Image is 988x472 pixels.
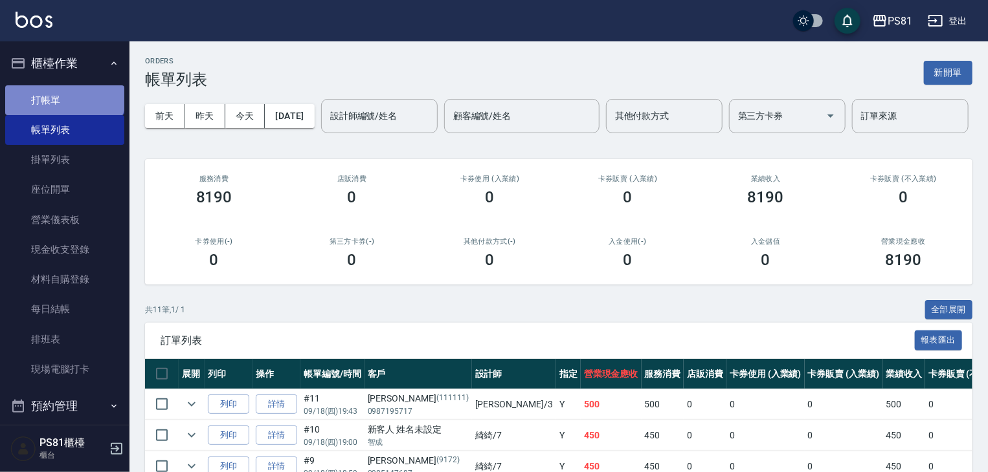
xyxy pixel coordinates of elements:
[368,436,469,448] p: 智成
[726,420,805,451] td: 0
[642,420,684,451] td: 450
[368,423,469,436] div: 新客人 姓名未設定
[712,237,819,246] h2: 入金儲值
[924,61,972,85] button: 新開單
[915,334,963,346] a: 報表匯出
[145,70,207,89] h3: 帳單列表
[225,104,265,128] button: 今天
[923,9,972,33] button: 登出
[486,251,495,269] h3: 0
[886,251,922,269] h3: 8190
[304,436,361,448] p: 09/18 (四) 19:00
[16,12,52,28] img: Logo
[761,251,770,269] h3: 0
[748,188,784,206] h3: 8190
[835,8,860,34] button: save
[574,175,681,183] h2: 卡券販賣 (入業績)
[684,389,726,420] td: 0
[5,115,124,145] a: 帳單列表
[265,104,314,128] button: [DATE]
[5,175,124,204] a: 座位開單
[298,175,405,183] h2: 店販消費
[145,57,207,65] h2: ORDERS
[182,425,201,445] button: expand row
[5,47,124,80] button: 櫃檯作業
[882,420,925,451] td: 450
[256,394,297,414] a: 詳情
[899,188,908,206] h3: 0
[850,175,957,183] h2: 卡券販賣 (不入業績)
[726,389,805,420] td: 0
[5,354,124,384] a: 現場電腦打卡
[882,359,925,389] th: 業績收入
[208,394,249,414] button: 列印
[472,359,556,389] th: 設計師
[10,436,36,462] img: Person
[348,188,357,206] h3: 0
[5,389,124,423] button: 預約管理
[161,175,267,183] h3: 服務消費
[581,389,642,420] td: 500
[182,394,201,414] button: expand row
[210,251,219,269] h3: 0
[684,359,726,389] th: 店販消費
[256,425,297,445] a: 詳情
[5,264,124,294] a: 材料自購登錄
[5,85,124,115] a: 打帳單
[39,436,106,449] h5: PS81櫃檯
[556,420,581,451] td: Y
[642,359,684,389] th: 服務消費
[805,389,883,420] td: 0
[684,420,726,451] td: 0
[436,454,460,467] p: (9172)
[850,237,957,246] h2: 營業現金應收
[5,235,124,264] a: 現金收支登錄
[298,237,405,246] h2: 第三方卡券(-)
[5,145,124,175] a: 掛單列表
[436,392,469,405] p: (111111)
[145,304,185,316] p: 共 11 筆, 1 / 1
[161,237,267,246] h2: 卡券使用(-)
[882,389,925,420] td: 500
[556,359,581,389] th: 指定
[39,449,106,461] p: 櫃台
[581,359,642,389] th: 營業現金應收
[368,405,469,417] p: 0987195717
[726,359,805,389] th: 卡券使用 (入業績)
[196,188,232,206] h3: 8190
[924,66,972,78] a: 新開單
[805,359,883,389] th: 卡券販賣 (入業績)
[5,325,124,354] a: 排班表
[5,294,124,324] a: 每日結帳
[867,8,917,34] button: PS81
[300,359,365,389] th: 帳單編號/時間
[185,104,225,128] button: 昨天
[820,105,841,126] button: Open
[805,420,883,451] td: 0
[642,389,684,420] td: 500
[888,13,912,29] div: PS81
[915,330,963,350] button: 報表匯出
[368,454,469,467] div: [PERSON_NAME]
[304,405,361,417] p: 09/18 (四) 19:43
[5,423,124,456] button: 報表及分析
[712,175,819,183] h2: 業績收入
[161,334,915,347] span: 訂單列表
[5,205,124,235] a: 營業儀表板
[436,237,543,246] h2: 其他付款方式(-)
[208,425,249,445] button: 列印
[253,359,300,389] th: 操作
[348,251,357,269] h3: 0
[368,392,469,405] div: [PERSON_NAME]
[205,359,253,389] th: 列印
[574,237,681,246] h2: 入金使用(-)
[581,420,642,451] td: 450
[472,420,556,451] td: 綺綺 /7
[623,188,633,206] h3: 0
[179,359,205,389] th: 展開
[300,420,365,451] td: #10
[145,104,185,128] button: 前天
[472,389,556,420] td: [PERSON_NAME] /3
[556,389,581,420] td: Y
[925,300,973,320] button: 全部展開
